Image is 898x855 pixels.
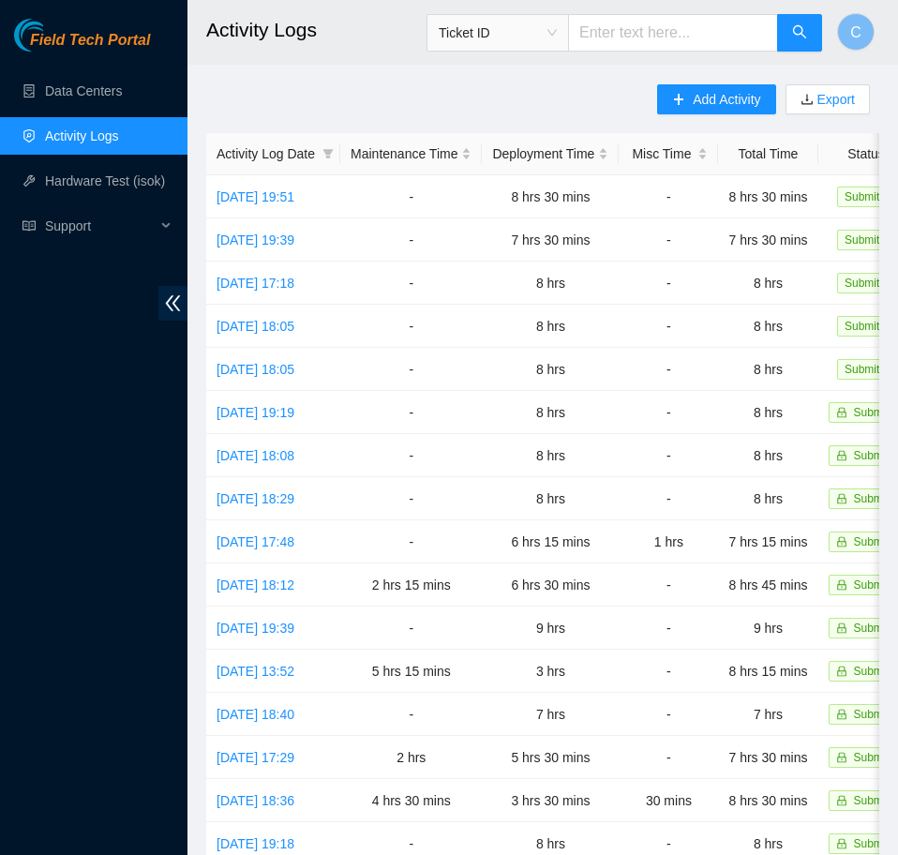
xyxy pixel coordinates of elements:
[836,709,847,720] span: lock
[718,305,817,348] td: 8 hrs
[217,319,294,334] a: [DATE] 18:05
[22,219,36,232] span: read
[836,579,847,591] span: lock
[792,24,807,42] span: search
[657,84,775,114] button: plusAdd Activity
[322,148,334,159] span: filter
[718,348,817,391] td: 8 hrs
[340,348,482,391] td: -
[718,477,817,520] td: 8 hrs
[836,493,847,504] span: lock
[482,391,619,434] td: 8 hrs
[217,405,294,420] a: [DATE] 19:19
[217,577,294,592] a: [DATE] 18:12
[619,218,718,262] td: -
[340,736,482,779] td: 2 hrs
[619,607,718,650] td: -
[718,779,817,822] td: 8 hrs 30 mins
[158,286,187,321] span: double-left
[482,693,619,736] td: 7 hrs
[482,434,619,477] td: 8 hrs
[482,607,619,650] td: 9 hrs
[319,140,337,168] span: filter
[718,434,817,477] td: 8 hrs
[45,207,156,245] span: Support
[836,536,847,547] span: lock
[340,305,482,348] td: -
[217,836,294,851] a: [DATE] 19:18
[837,13,875,51] button: C
[340,607,482,650] td: -
[718,391,817,434] td: 8 hrs
[718,736,817,779] td: 7 hrs 30 mins
[814,92,855,107] a: Export
[482,779,619,822] td: 3 hrs 30 mins
[836,622,847,634] span: lock
[619,477,718,520] td: -
[777,14,822,52] button: search
[482,348,619,391] td: 8 hrs
[217,664,294,679] a: [DATE] 13:52
[568,14,778,52] input: Enter text here...
[340,175,482,218] td: -
[482,175,619,218] td: 8 hrs 30 mins
[217,189,294,204] a: [DATE] 19:51
[340,434,482,477] td: -
[718,520,817,563] td: 7 hrs 15 mins
[14,19,95,52] img: Akamai Technologies
[340,650,482,693] td: 5 hrs 15 mins
[482,218,619,262] td: 7 hrs 30 mins
[836,838,847,849] span: lock
[217,143,315,164] span: Activity Log Date
[718,650,817,693] td: 8 hrs 15 mins
[482,262,619,305] td: 8 hrs
[619,563,718,607] td: -
[45,83,122,98] a: Data Centers
[482,650,619,693] td: 3 hrs
[217,362,294,377] a: [DATE] 18:05
[718,175,817,218] td: 8 hrs 30 mins
[482,736,619,779] td: 5 hrs 30 mins
[786,84,870,114] button: downloadExport
[718,563,817,607] td: 8 hrs 45 mins
[619,348,718,391] td: -
[718,607,817,650] td: 9 hrs
[217,793,294,808] a: [DATE] 18:36
[619,736,718,779] td: -
[340,218,482,262] td: -
[619,520,718,563] td: 1 hrs
[30,32,150,50] span: Field Tech Portal
[217,707,294,722] a: [DATE] 18:40
[340,262,482,305] td: -
[836,450,847,461] span: lock
[619,650,718,693] td: -
[619,693,718,736] td: -
[619,262,718,305] td: -
[340,563,482,607] td: 2 hrs 15 mins
[836,752,847,763] span: lock
[482,563,619,607] td: 6 hrs 30 mins
[340,391,482,434] td: -
[217,621,294,636] a: [DATE] 19:39
[672,93,685,108] span: plus
[439,19,557,47] span: Ticket ID
[482,477,619,520] td: 8 hrs
[217,232,294,247] a: [DATE] 19:39
[482,305,619,348] td: 8 hrs
[619,305,718,348] td: -
[693,89,760,110] span: Add Activity
[619,175,718,218] td: -
[836,666,847,677] span: lock
[340,477,482,520] td: -
[340,779,482,822] td: 4 hrs 30 mins
[340,520,482,563] td: -
[619,434,718,477] td: -
[619,779,718,822] td: 30 mins
[801,93,814,108] span: download
[718,693,817,736] td: 7 hrs
[217,491,294,506] a: [DATE] 18:29
[217,534,294,549] a: [DATE] 17:48
[619,391,718,434] td: -
[340,693,482,736] td: -
[45,173,165,188] a: Hardware Test (isok)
